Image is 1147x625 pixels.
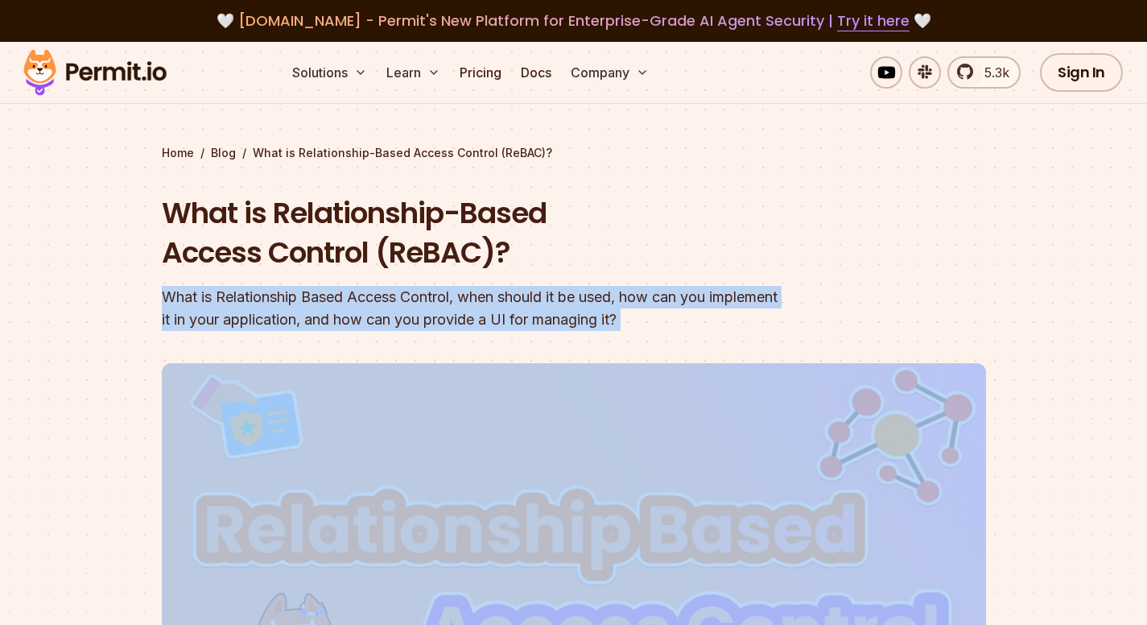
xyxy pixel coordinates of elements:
[162,145,194,161] a: Home
[1040,53,1123,92] a: Sign In
[380,56,447,89] button: Learn
[238,10,910,31] span: [DOMAIN_NAME] - Permit's New Platform for Enterprise-Grade AI Agent Security |
[837,10,910,31] a: Try it here
[286,56,373,89] button: Solutions
[162,145,986,161] div: / /
[947,56,1021,89] a: 5.3k
[453,56,508,89] a: Pricing
[211,145,236,161] a: Blog
[16,45,174,100] img: Permit logo
[162,286,780,331] div: What is Relationship Based Access Control, when should it be used, how can you implement it in yo...
[514,56,558,89] a: Docs
[162,193,780,273] h1: What is Relationship-Based Access Control (ReBAC)?
[975,63,1009,82] span: 5.3k
[39,10,1108,32] div: 🤍 🤍
[564,56,655,89] button: Company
